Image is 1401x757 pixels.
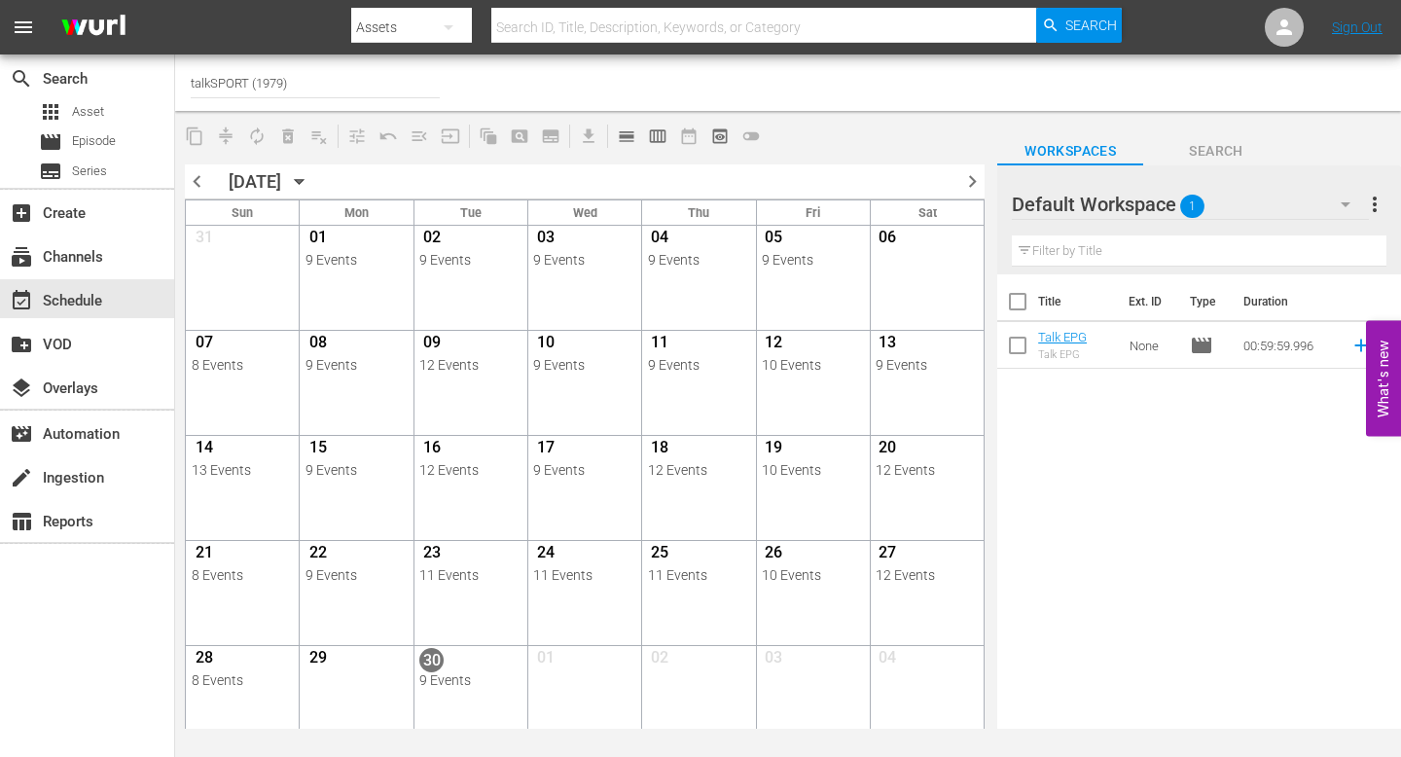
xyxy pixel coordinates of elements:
svg: Add to Schedule [1350,335,1372,356]
div: 10 Events [762,357,864,373]
span: 30 [419,648,444,672]
span: Ingestion [10,466,33,489]
span: 20 [876,438,900,462]
span: Tue [460,205,482,220]
span: Week Calendar View [642,121,673,152]
span: Clear Lineup [304,121,335,152]
span: 03 [762,648,786,672]
span: 29 [305,648,330,672]
span: 17 [533,438,557,462]
div: 11 Events [419,567,521,583]
span: 22 [305,543,330,567]
span: Search [10,67,33,90]
span: Download as CSV [566,117,604,155]
span: 13 [876,333,900,357]
span: 03 [533,228,557,252]
div: 9 Events [876,357,978,373]
span: 07 [192,333,216,357]
span: VOD [10,333,33,356]
span: Update Metadata from Key Asset [435,121,466,152]
span: Automation [10,422,33,446]
span: Loop Content [241,121,272,152]
div: 9 Events [533,357,635,373]
div: 10 Events [762,462,864,478]
span: calendar_view_week_outlined [648,126,667,146]
span: Episode [72,131,116,151]
span: 12 [762,333,786,357]
span: 04 [648,228,672,252]
span: Day Calendar View [604,117,642,155]
span: 08 [305,333,330,357]
span: 31 [192,228,216,252]
span: Create [10,201,33,225]
span: 1 [1180,186,1204,227]
span: Mon [344,205,369,220]
div: 9 Events [533,252,635,268]
span: Revert to Primary Episode [373,121,404,152]
div: 13 Events [192,462,294,478]
span: Search [1143,139,1289,163]
button: Search [1036,8,1122,43]
div: 9 Events [533,462,635,478]
a: Sign Out [1332,19,1383,35]
span: Create Search Block [504,121,535,152]
span: chevron_right [960,169,985,194]
span: 10 [533,333,557,357]
span: Reports [10,510,33,533]
span: 25 [648,543,672,567]
div: 12 Events [876,462,978,478]
span: 27 [876,543,900,567]
div: 11 Events [648,567,750,583]
span: Fri [806,205,820,220]
div: 9 Events [305,567,408,583]
td: None [1122,322,1182,369]
span: 02 [648,648,672,672]
div: 12 Events [419,462,521,478]
span: more_vert [1363,193,1386,216]
div: 8 Events [192,567,294,583]
span: 19 [762,438,786,462]
span: preview_outlined [710,126,730,146]
div: 8 Events [192,357,294,373]
div: 12 Events [876,567,978,583]
span: Thu [688,205,709,220]
span: Search [1065,8,1117,43]
span: Series [39,160,62,183]
span: 05 [762,228,786,252]
span: Channels [10,245,33,269]
div: Talk EPG [1038,348,1087,361]
div: 9 Events [305,252,408,268]
span: chevron_left [185,169,209,194]
span: 11 [648,333,672,357]
span: Wed [573,205,597,220]
div: 12 Events [648,462,750,478]
img: ans4CAIJ8jUAAAAAAAAAAAAAAAAAAAAAAAAgQb4GAAAAAAAAAAAAAAAAAAAAAAAAJMjXAAAAAAAAAAAAAAAAAAAAAAAAgAT5G... [47,5,140,51]
div: [DATE] [229,171,281,192]
span: 21 [192,543,216,567]
div: 8 Events [192,672,294,688]
span: Series [72,162,107,181]
a: Talk EPG [1038,330,1087,344]
span: Select an event to delete [272,121,304,152]
span: Asset [72,102,104,122]
span: 23 [419,543,444,567]
span: Remove Gaps & Overlaps [210,121,241,152]
span: Month Calendar View [673,121,704,152]
span: View Backup [704,121,736,152]
span: menu [12,16,35,39]
span: Episode [1190,334,1213,357]
span: Copy Lineup [179,121,210,152]
span: Workspaces [997,139,1143,163]
div: 9 Events [648,357,750,373]
div: 9 Events [419,252,521,268]
div: 11 Events [533,567,635,583]
span: Sat [918,205,937,220]
td: 00:59:59.996 [1236,322,1343,369]
th: Type [1178,274,1232,329]
span: Create Series Block [535,121,566,152]
span: 26 [762,543,786,567]
span: Refresh All Search Blocks [466,117,504,155]
span: Customize Events [335,117,373,155]
span: Episode [39,130,62,154]
div: 9 Events [762,252,864,268]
